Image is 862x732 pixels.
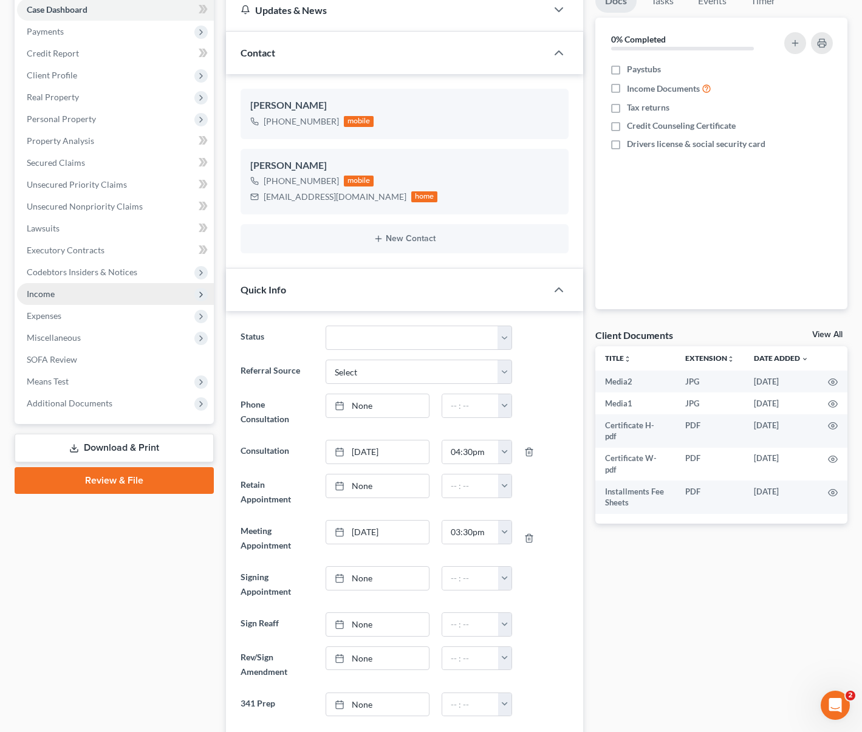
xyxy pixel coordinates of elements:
span: Expenses [27,310,61,321]
a: Lawsuits [17,217,214,239]
div: Client Documents [595,329,673,341]
a: None [326,613,429,636]
a: None [326,567,429,590]
a: [DATE] [326,440,429,463]
input: -- : -- [442,693,499,716]
a: Review & File [15,467,214,494]
td: Installments Fee Sheets [595,481,676,514]
td: [DATE] [744,448,818,481]
div: [PHONE_NUMBER] [264,175,339,187]
span: Quick Info [241,284,286,295]
span: Unsecured Nonpriority Claims [27,201,143,211]
a: Executory Contracts [17,239,214,261]
span: Executory Contracts [27,245,104,255]
span: Personal Property [27,114,96,124]
a: None [326,394,429,417]
a: Unsecured Nonpriority Claims [17,196,214,217]
div: [PERSON_NAME] [250,159,559,173]
span: Miscellaneous [27,332,81,343]
label: Referral Source [234,360,320,384]
label: Rev/Sign Amendment [234,646,320,683]
div: mobile [344,116,374,127]
td: [DATE] [744,371,818,392]
i: unfold_more [624,355,631,363]
span: Additional Documents [27,398,112,408]
td: Media2 [595,371,676,392]
td: PDF [676,448,744,481]
span: Secured Claims [27,157,85,168]
input: -- : -- [442,440,499,463]
a: None [326,474,429,498]
div: home [411,191,438,202]
td: Media1 [595,392,676,414]
a: None [326,693,429,716]
a: Property Analysis [17,130,214,152]
td: PDF [676,414,744,448]
div: [PHONE_NUMBER] [264,115,339,128]
span: Paystubs [627,63,661,75]
a: None [326,647,429,670]
td: Certificate H-pdf [595,414,676,448]
span: Payments [27,26,64,36]
td: JPG [676,371,744,392]
a: View All [812,330,843,339]
span: Contact [241,47,275,58]
td: JPG [676,392,744,414]
a: Secured Claims [17,152,214,174]
label: Consultation [234,440,320,464]
i: unfold_more [727,355,734,363]
strong: 0% Completed [611,34,666,44]
label: Retain Appointment [234,474,320,510]
a: Unsecured Priority Claims [17,174,214,196]
span: Case Dashboard [27,4,87,15]
label: Phone Consultation [234,394,320,430]
a: Titleunfold_more [605,354,631,363]
span: Income [27,289,55,299]
input: -- : -- [442,567,499,590]
div: [EMAIL_ADDRESS][DOMAIN_NAME] [264,191,406,203]
a: Date Added expand_more [754,354,809,363]
a: Download & Print [15,434,214,462]
input: -- : -- [442,474,499,498]
span: Lawsuits [27,223,60,233]
span: SOFA Review [27,354,77,364]
td: [DATE] [744,481,818,514]
td: Certificate W-pdf [595,448,676,481]
label: Sign Reaff [234,612,320,637]
label: 341 Prep [234,693,320,717]
a: Credit Report [17,43,214,64]
span: 2 [846,691,855,700]
span: Property Analysis [27,135,94,146]
i: expand_more [801,355,809,363]
span: Codebtors Insiders & Notices [27,267,137,277]
span: Real Property [27,92,79,102]
button: New Contact [250,234,559,244]
span: Client Profile [27,70,77,80]
span: Credit Report [27,48,79,58]
iframe: Intercom live chat [821,691,850,720]
label: Signing Appointment [234,566,320,603]
span: Credit Counseling Certificate [627,120,736,132]
a: SOFA Review [17,349,214,371]
span: Income Documents [627,83,700,95]
a: Extensionunfold_more [685,354,734,363]
span: Tax returns [627,101,669,114]
input: -- : -- [442,613,499,636]
div: mobile [344,176,374,186]
input: -- : -- [442,394,499,417]
a: [DATE] [326,521,429,544]
td: [DATE] [744,392,818,414]
span: Drivers license & social security card [627,138,765,150]
span: Unsecured Priority Claims [27,179,127,190]
label: Status [234,326,320,350]
input: -- : -- [442,647,499,670]
label: Meeting Appointment [234,520,320,556]
td: PDF [676,481,744,514]
span: Means Test [27,376,69,386]
td: [DATE] [744,414,818,448]
div: Updates & News [241,4,533,16]
div: [PERSON_NAME] [250,98,559,113]
input: -- : -- [442,521,499,544]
